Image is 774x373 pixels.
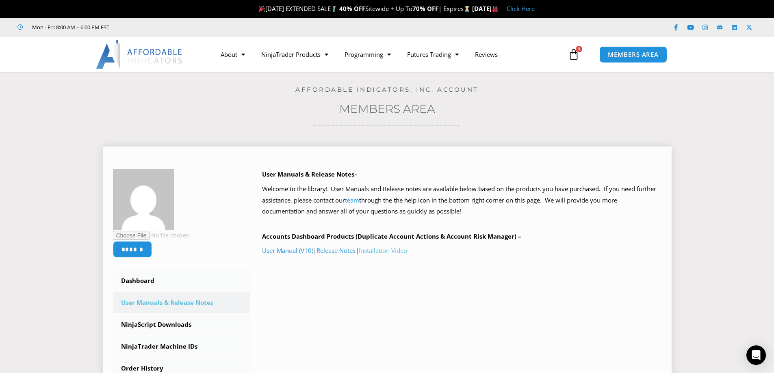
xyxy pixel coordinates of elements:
[253,45,336,64] a: NinjaTrader Products
[317,246,356,254] a: Release Notes
[262,246,313,254] a: User Manual (V10)
[608,52,659,58] span: MEMBERS AREA
[472,4,499,13] strong: [DATE]
[212,45,566,64] nav: Menu
[113,336,250,357] a: NinjaTrader Machine IDs
[576,46,582,52] span: 0
[336,45,399,64] a: Programming
[212,45,253,64] a: About
[113,292,250,313] a: User Manuals & Release Notes
[492,6,498,12] img: 🏭
[113,314,250,335] a: NinjaScript Downloads
[331,6,337,12] img: 🏌️‍♂️
[262,183,661,218] p: Welcome to the library! User Manuals and Release notes are available below based on the products ...
[259,6,265,12] img: 🎉
[399,45,467,64] a: Futures Trading
[339,4,365,13] strong: 40% OFF
[464,6,470,12] img: ⌛
[262,232,521,240] b: Accounts Dashboard Products (Duplicate Account Actions & Account Risk Manager) –
[599,46,667,63] a: MEMBERS AREA
[339,102,435,116] a: Members Area
[345,196,359,204] a: team
[30,22,109,32] span: Mon - Fri: 8:00 AM – 6:00 PM EST
[262,170,358,178] b: User Manuals & Release Notes–
[295,86,479,93] a: Affordable Indicators, Inc. Account
[121,23,243,31] iframe: Customer reviews powered by Trustpilot
[467,45,506,64] a: Reviews
[359,246,407,254] a: Installation Video
[556,43,592,66] a: 0
[746,345,766,365] div: Open Intercom Messenger
[113,270,250,291] a: Dashboard
[412,4,438,13] strong: 70% OFF
[257,4,472,13] span: [DATE] EXTENDED SALE Sitewide + Up To | Expires
[96,40,183,69] img: LogoAI | Affordable Indicators – NinjaTrader
[262,245,661,257] p: | |
[507,4,535,13] a: Click Here
[113,169,174,230] img: bddc036d8a594b73211226d7f1b62c6b42c13e7d395964bc5dc11361869ae2d4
